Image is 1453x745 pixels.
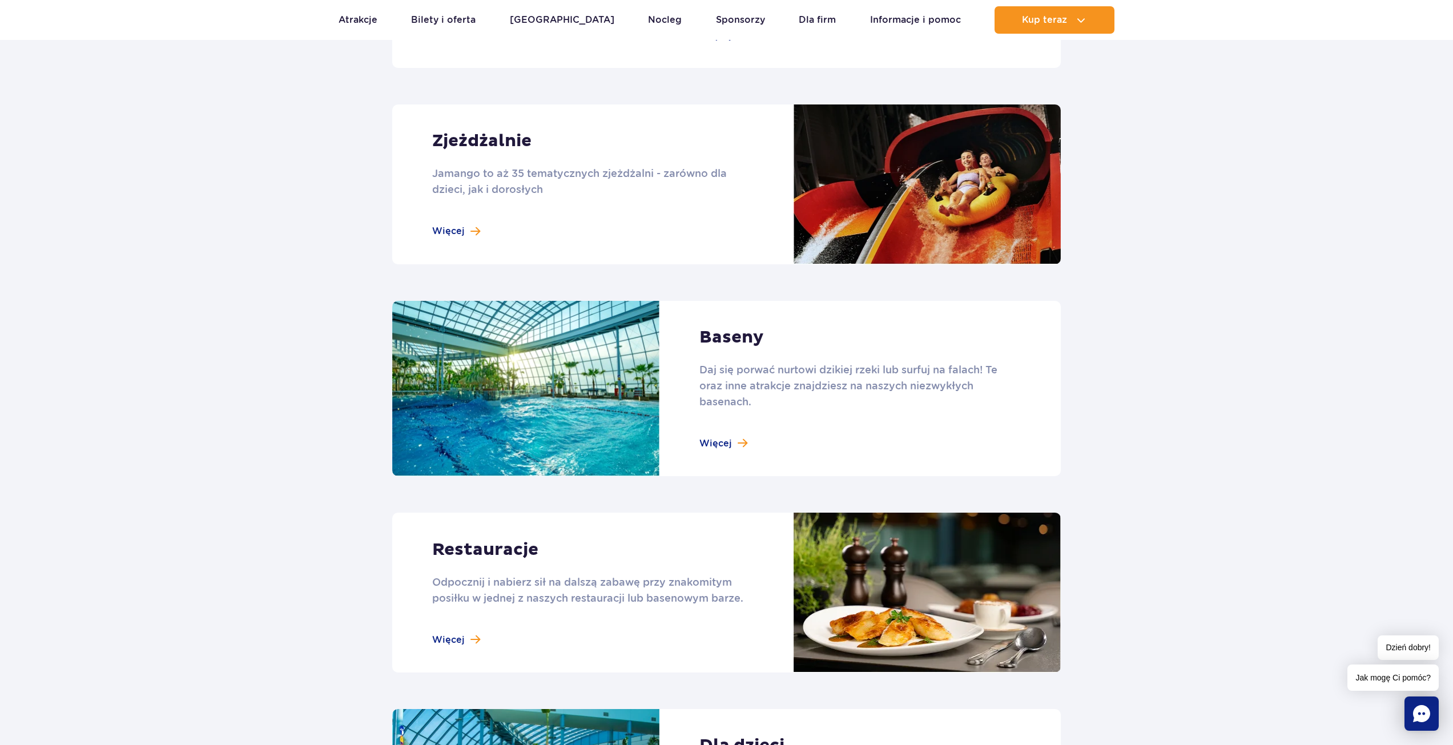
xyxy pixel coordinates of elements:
span: Jak mogę Ci pomóc? [1347,665,1439,691]
a: Nocleg [648,6,682,34]
span: Kup teraz [1022,15,1067,25]
a: Atrakcje [339,6,377,34]
div: Chat [1404,696,1439,731]
a: Dla firm [799,6,836,34]
span: Dzień dobry! [1378,635,1439,660]
button: Kup teraz [995,6,1114,34]
a: Bilety i oferta [411,6,476,34]
a: Informacje i pomoc [870,6,961,34]
a: Sponsorzy [716,6,765,34]
a: [GEOGRAPHIC_DATA] [510,6,614,34]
